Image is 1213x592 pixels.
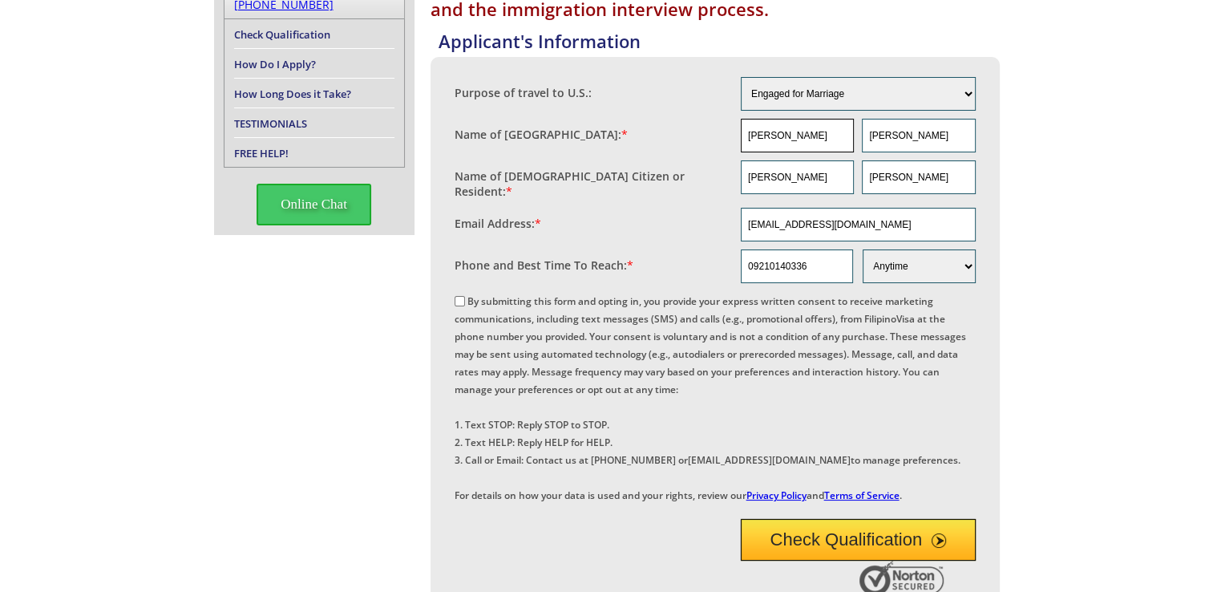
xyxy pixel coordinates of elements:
label: Phone and Best Time To Reach: [455,257,633,273]
select: Phone and Best Reach Time are required. [863,249,975,283]
input: First Name [741,119,854,152]
a: Check Qualification [234,27,330,42]
label: Name of [DEMOGRAPHIC_DATA] Citizen or Resident: [455,168,726,199]
a: FREE HELP! [234,146,289,160]
a: Terms of Service [824,489,900,502]
label: By submitting this form and opting in, you provide your express written consent to receive market... [455,294,966,502]
input: First Name [741,160,854,194]
span: Online Chat [257,184,371,225]
label: Email Address: [455,216,541,231]
input: Last Name [862,119,975,152]
a: TESTIMONIALS [234,116,307,131]
a: How Do I Apply? [234,57,316,71]
input: Phone [741,249,853,283]
h4: Applicant's Information [439,29,1000,53]
label: Purpose of travel to U.S.: [455,85,592,100]
input: Email Address [741,208,976,241]
a: How Long Does it Take? [234,87,351,101]
input: Last Name [862,160,975,194]
button: Check Qualification [741,519,976,561]
a: Privacy Policy [746,489,807,502]
input: By submitting this form and opting in, you provide your express written consent to receive market... [455,296,465,306]
label: Name of [GEOGRAPHIC_DATA]: [455,127,628,142]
